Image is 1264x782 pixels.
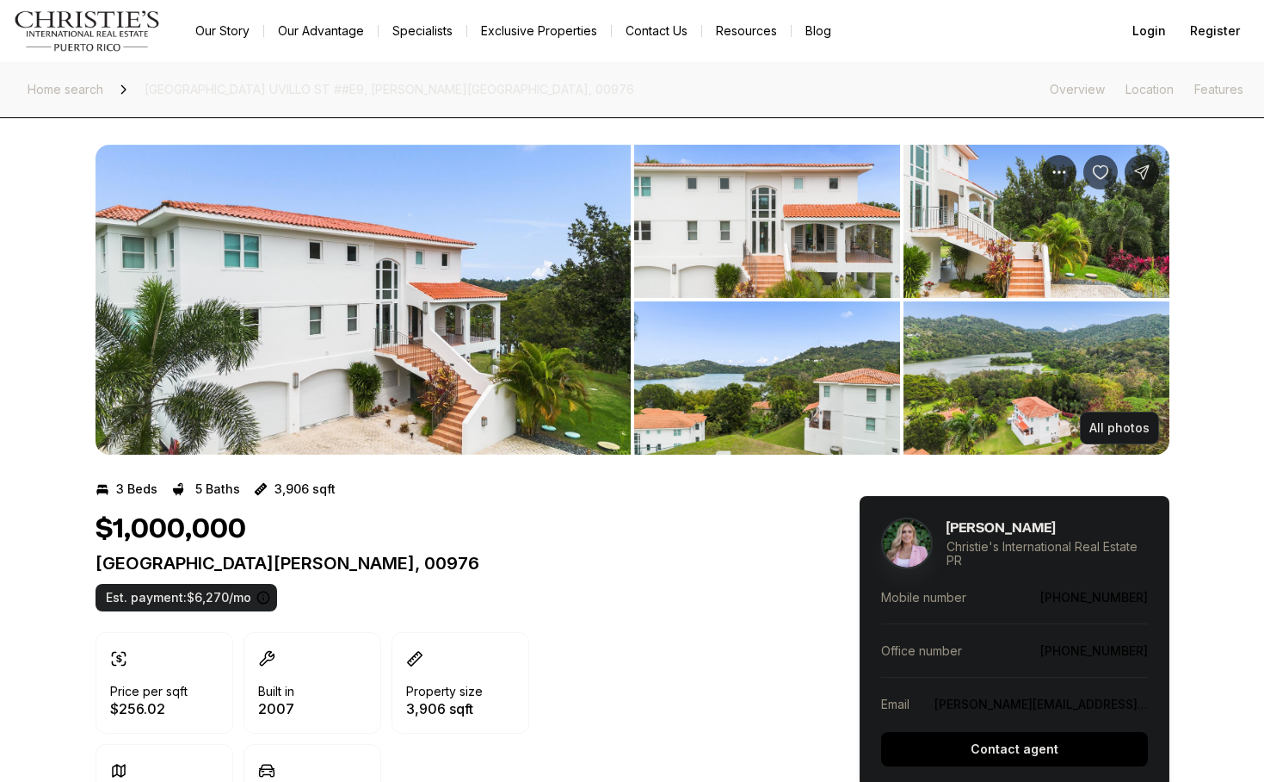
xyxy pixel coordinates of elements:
button: View image gallery [903,145,1169,298]
a: [PHONE_NUMBER] [1040,643,1148,658]
a: [PERSON_NAME][EMAIL_ADDRESS][DOMAIN_NAME] [934,697,1236,711]
button: View image gallery [634,145,900,298]
span: Login [1132,24,1166,38]
p: 2007 [258,702,294,716]
nav: Page section menu [1050,83,1243,96]
button: Contact Us [612,19,701,43]
a: Home search [21,76,110,103]
p: Christie's International Real Estate PR [946,540,1148,568]
span: Register [1190,24,1240,38]
button: Contact agent [881,732,1148,766]
div: Listing Photos [96,145,1169,455]
a: Blog [792,19,845,43]
p: 3 Beds [116,482,157,496]
p: $256.02 [110,702,188,716]
button: View image gallery [96,145,631,455]
a: Skip to: Overview [1050,82,1105,96]
p: 5 Baths [195,482,240,496]
p: [GEOGRAPHIC_DATA][PERSON_NAME], 00976 [96,553,798,574]
p: Built in [258,685,294,698]
li: 2 of 11 [634,145,1169,455]
button: Register [1180,14,1250,48]
p: All photos [1089,421,1150,435]
button: Save Property: Emerald Lake Plantation UVILLO ST ##E9 [1083,155,1118,189]
a: Our Advantage [264,19,378,43]
button: View image gallery [903,301,1169,455]
li: 1 of 11 [96,145,631,455]
button: Share Property: Emerald Lake Plantation UVILLO ST ##E9 [1125,155,1159,189]
a: Specialists [379,19,466,43]
h1: $1,000,000 [96,513,246,546]
img: logo [14,10,161,52]
button: Property options [1042,155,1076,189]
a: Exclusive Properties [467,19,611,43]
a: [PHONE_NUMBER] [1040,590,1148,605]
p: Office number [881,643,962,658]
a: Our Story [182,19,263,43]
label: Est. payment: $6,270/mo [96,584,277,611]
button: All photos [1080,412,1159,444]
p: 3,906 sqft [274,482,336,496]
p: 3,906 sqft [406,702,483,716]
a: Resources [702,19,791,43]
a: Skip to: Location [1125,82,1174,96]
p: Price per sqft [110,685,188,698]
a: Skip to: Features [1194,82,1243,96]
p: Property size [406,685,483,698]
span: [GEOGRAPHIC_DATA] UVILLO ST ##E9, [PERSON_NAME][GEOGRAPHIC_DATA], 00976 [138,76,641,103]
p: Contact agent [971,742,1058,756]
h5: [PERSON_NAME] [946,519,1055,537]
button: View image gallery [634,301,900,455]
button: 5 Baths [171,475,240,503]
button: Login [1122,14,1176,48]
p: Email [881,697,909,711]
span: Home search [28,82,103,96]
p: Mobile number [881,590,966,605]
